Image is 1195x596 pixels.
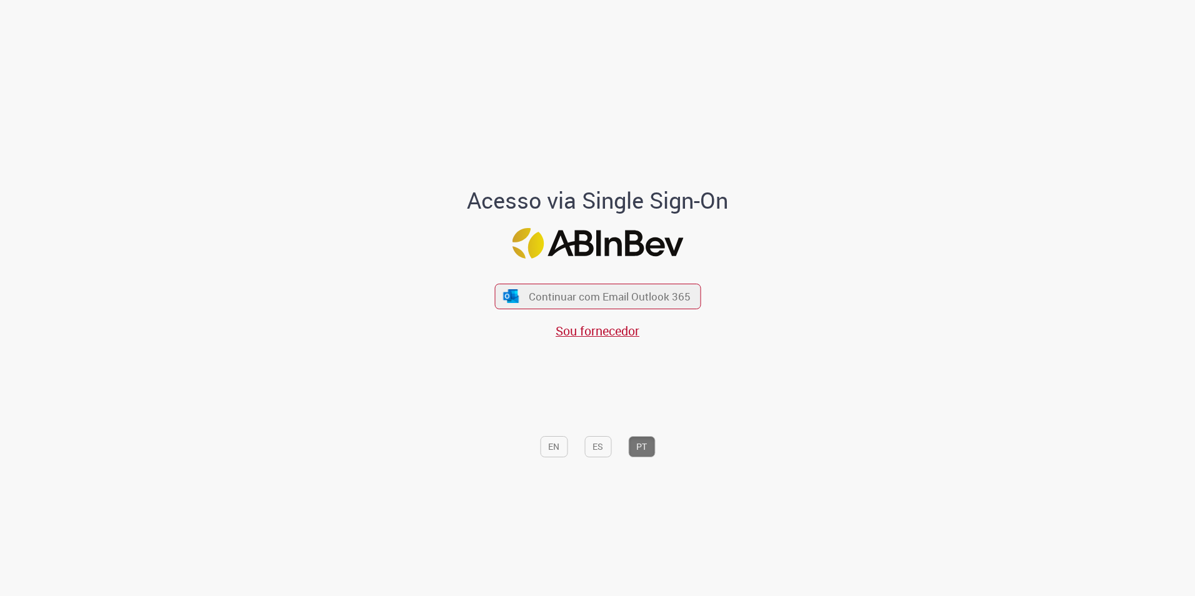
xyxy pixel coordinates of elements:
img: Logo ABInBev [512,228,683,259]
button: ES [584,436,611,457]
button: PT [628,436,655,457]
img: ícone Azure/Microsoft 360 [502,289,520,302]
a: Sou fornecedor [556,322,639,339]
h1: Acesso via Single Sign-On [424,188,771,213]
button: ícone Azure/Microsoft 360 Continuar com Email Outlook 365 [494,284,701,309]
button: EN [540,436,567,457]
span: Continuar com Email Outlook 365 [529,289,691,304]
